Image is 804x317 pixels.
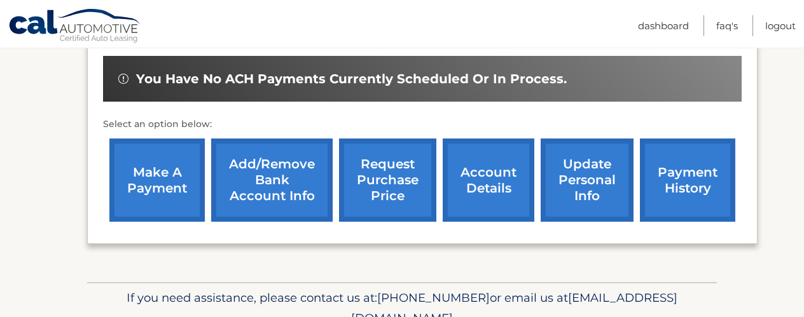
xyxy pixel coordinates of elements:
[211,138,333,222] a: Add/Remove bank account info
[765,15,796,36] a: Logout
[136,71,567,87] span: You have no ACH payments currently scheduled or in process.
[109,138,205,222] a: make a payment
[541,138,634,222] a: update personal info
[640,138,735,222] a: payment history
[8,8,142,45] a: Cal Automotive
[118,74,128,84] img: alert-white.svg
[716,15,738,36] a: FAQ's
[443,138,534,222] a: account details
[638,15,689,36] a: Dashboard
[377,290,490,305] span: [PHONE_NUMBER]
[103,117,742,132] p: Select an option below:
[339,138,436,222] a: request purchase price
